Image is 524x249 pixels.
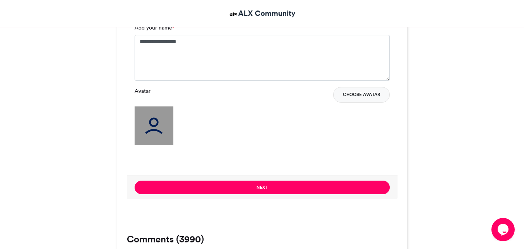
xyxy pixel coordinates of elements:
label: Avatar [135,87,150,95]
img: ALX Community [228,9,238,19]
iframe: chat widget [491,218,516,241]
img: user_filled.png [135,106,173,145]
h3: Comments (3990) [127,235,398,244]
button: Choose Avatar [333,87,390,103]
a: ALX Community [228,8,296,19]
label: Add your name [135,24,174,32]
button: Next [135,181,390,194]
